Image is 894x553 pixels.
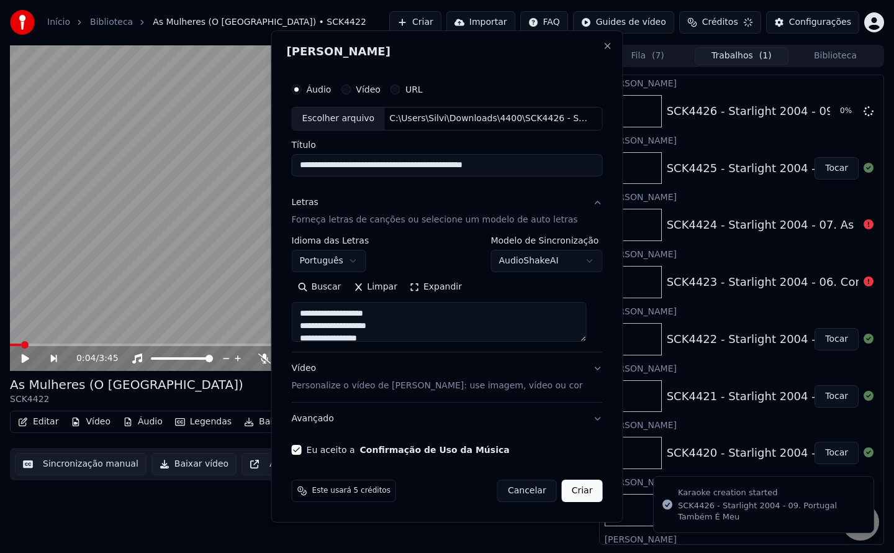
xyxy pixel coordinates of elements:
[292,236,369,245] label: Idioma das Letras
[404,277,468,297] button: Expandir
[292,186,603,236] button: LetrasForneça letras de canções ou selecione um modelo de auto letras
[384,112,595,125] div: C:\Users\Silvi\Downloads\4400\SCK4426 - Starlight 2004 - 09. Portugal Também É Meu.mp3
[307,85,332,94] label: Áudio
[292,277,348,297] button: Buscar
[562,480,603,502] button: Criar
[292,362,583,392] div: Vídeo
[292,214,578,226] p: Forneça letras de canções ou selecione um modelo de auto letras
[292,196,318,209] div: Letras
[292,107,385,130] div: Escolher arquivo
[312,486,391,496] span: Este usará 5 créditos
[292,352,603,402] button: VídeoPersonalize o vídeo de [PERSON_NAME]: use imagem, vídeo ou cor
[360,446,510,454] button: Eu aceito a
[497,480,557,502] button: Cancelar
[292,140,603,149] label: Título
[405,85,423,94] label: URL
[292,403,603,435] button: Avançado
[292,236,603,352] div: LetrasForneça letras de canções ou selecione um modelo de auto letras
[490,236,602,245] label: Modelo de Sincronização
[307,446,510,454] label: Eu aceito a
[356,85,381,94] label: Vídeo
[287,46,608,57] h2: [PERSON_NAME]
[292,380,583,392] p: Personalize o vídeo de [PERSON_NAME]: use imagem, vídeo ou cor
[347,277,404,297] button: Limpar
